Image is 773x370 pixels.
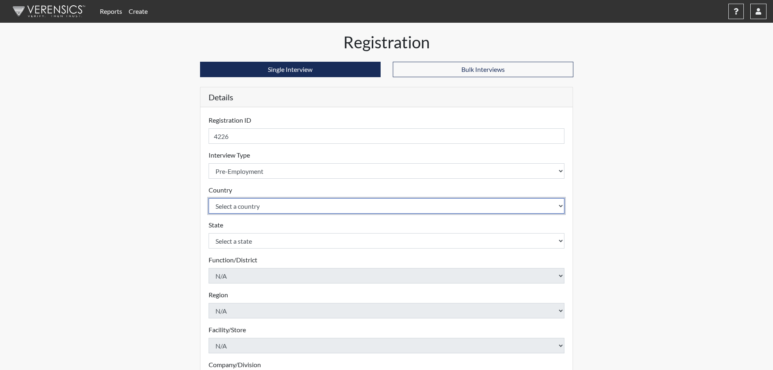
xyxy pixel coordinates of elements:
label: Country [209,185,232,195]
label: Registration ID [209,115,251,125]
label: Interview Type [209,150,250,160]
label: Region [209,290,228,300]
a: Create [125,3,151,19]
label: Function/District [209,255,257,265]
a: Reports [97,3,125,19]
button: Single Interview [200,62,381,77]
label: Company/Division [209,360,261,370]
label: Facility/Store [209,325,246,335]
input: Insert a Registration ID, which needs to be a unique alphanumeric value for each interviewee [209,128,565,144]
h5: Details [200,87,573,107]
h1: Registration [200,32,573,52]
label: State [209,220,223,230]
button: Bulk Interviews [393,62,573,77]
